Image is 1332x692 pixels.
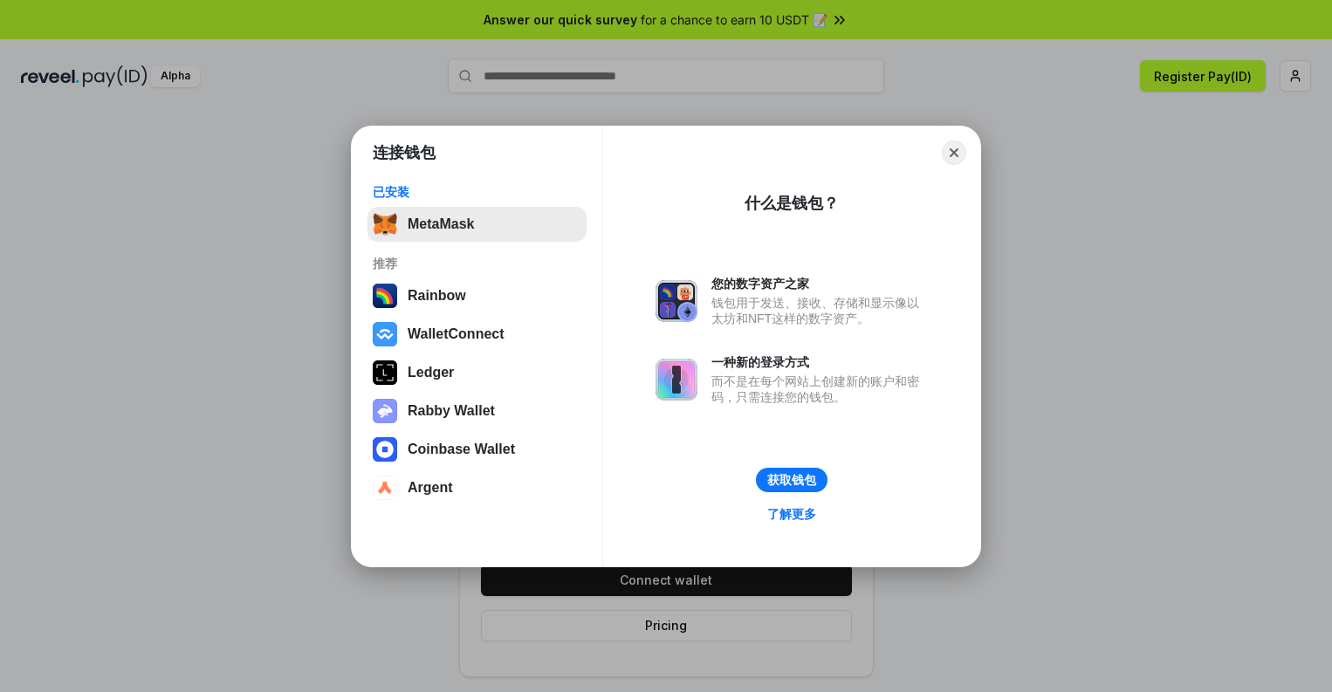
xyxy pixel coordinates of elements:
div: 什么是钱包？ [745,193,839,214]
button: MetaMask [367,207,587,242]
div: Ledger [408,365,454,380]
button: Argent [367,470,587,505]
div: 已安装 [373,184,581,200]
button: Rainbow [367,278,587,313]
div: 您的数字资产之家 [711,276,928,291]
img: svg+xml,%3Csvg%20xmlns%3D%22http%3A%2F%2Fwww.w3.org%2F2000%2Fsvg%22%20width%3D%2228%22%20height%3... [373,360,397,385]
a: 了解更多 [757,503,827,525]
img: svg+xml,%3Csvg%20fill%3D%22none%22%20height%3D%2233%22%20viewBox%3D%220%200%2035%2033%22%20width%... [373,212,397,236]
div: MetaMask [408,216,474,232]
img: svg+xml,%3Csvg%20xmlns%3D%22http%3A%2F%2Fwww.w3.org%2F2000%2Fsvg%22%20fill%3D%22none%22%20viewBox... [656,359,697,401]
img: svg+xml,%3Csvg%20width%3D%22120%22%20height%3D%22120%22%20viewBox%3D%220%200%20120%20120%22%20fil... [373,284,397,308]
button: Rabby Wallet [367,394,587,428]
img: svg+xml,%3Csvg%20width%3D%2228%22%20height%3D%2228%22%20viewBox%3D%220%200%2028%2028%22%20fill%3D... [373,476,397,500]
img: svg+xml,%3Csvg%20xmlns%3D%22http%3A%2F%2Fwww.w3.org%2F2000%2Fsvg%22%20fill%3D%22none%22%20viewBox... [656,280,697,322]
button: Close [942,140,966,165]
button: Ledger [367,355,587,390]
div: Rainbow [408,288,466,304]
button: 获取钱包 [756,468,827,492]
div: 推荐 [373,256,581,271]
div: 而不是在每个网站上创建新的账户和密码，只需连接您的钱包。 [711,373,928,405]
div: 一种新的登录方式 [711,354,928,370]
img: svg+xml,%3Csvg%20xmlns%3D%22http%3A%2F%2Fwww.w3.org%2F2000%2Fsvg%22%20fill%3D%22none%22%20viewBox... [373,399,397,423]
button: WalletConnect [367,317,587,352]
div: 获取钱包 [767,472,816,488]
img: svg+xml,%3Csvg%20width%3D%2228%22%20height%3D%2228%22%20viewBox%3D%220%200%2028%2028%22%20fill%3D... [373,322,397,346]
h1: 连接钱包 [373,142,436,163]
div: Coinbase Wallet [408,442,515,457]
div: Rabby Wallet [408,403,495,419]
div: 了解更多 [767,506,816,522]
div: WalletConnect [408,326,505,342]
div: Argent [408,480,453,496]
div: 钱包用于发送、接收、存储和显示像以太坊和NFT这样的数字资产。 [711,295,928,326]
img: svg+xml,%3Csvg%20width%3D%2228%22%20height%3D%2228%22%20viewBox%3D%220%200%2028%2028%22%20fill%3D... [373,437,397,462]
button: Coinbase Wallet [367,432,587,467]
